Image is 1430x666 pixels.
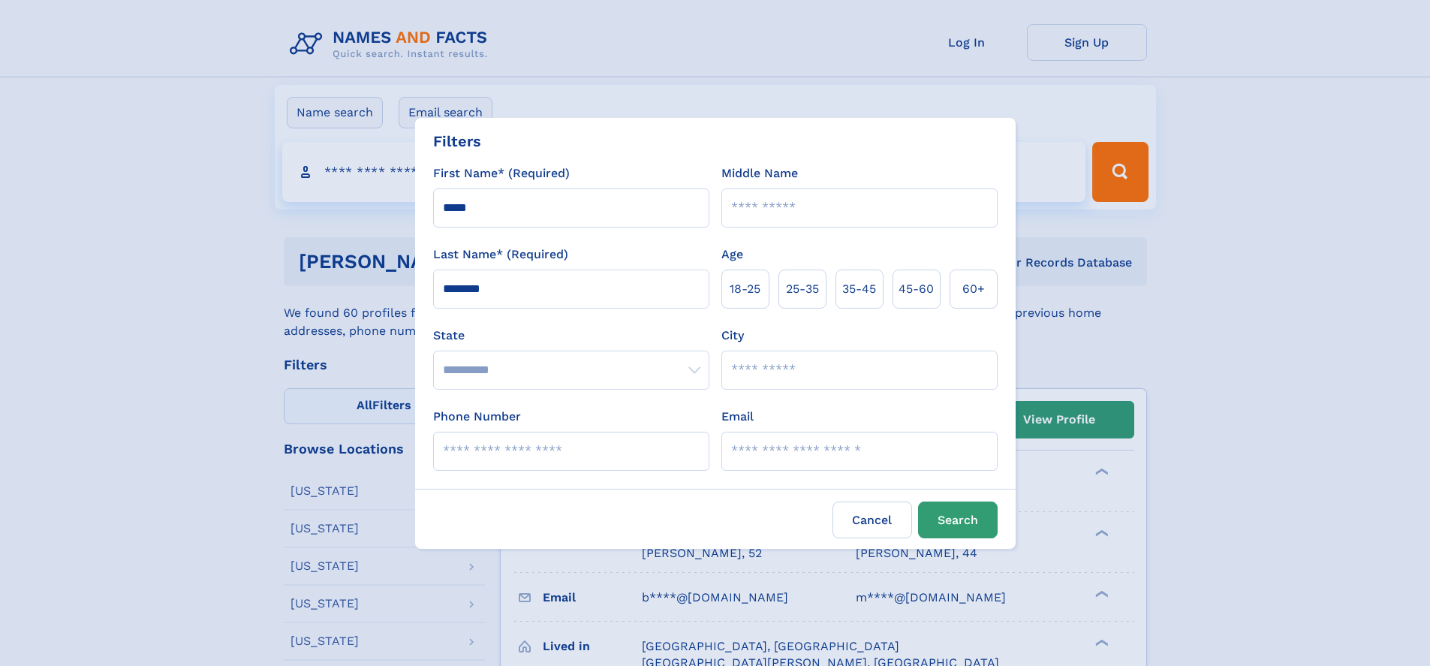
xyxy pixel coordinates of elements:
button: Search [918,502,998,538]
div: Filters [433,130,481,152]
label: First Name* (Required) [433,164,570,182]
label: Phone Number [433,408,521,426]
label: Middle Name [721,164,798,182]
label: Email [721,408,754,426]
span: 35‑45 [842,280,876,298]
span: 45‑60 [899,280,934,298]
label: Age [721,246,743,264]
label: Last Name* (Required) [433,246,568,264]
label: Cancel [832,502,912,538]
span: 25‑35 [786,280,819,298]
label: State [433,327,709,345]
span: 60+ [962,280,985,298]
label: City [721,327,744,345]
span: 18‑25 [730,280,760,298]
